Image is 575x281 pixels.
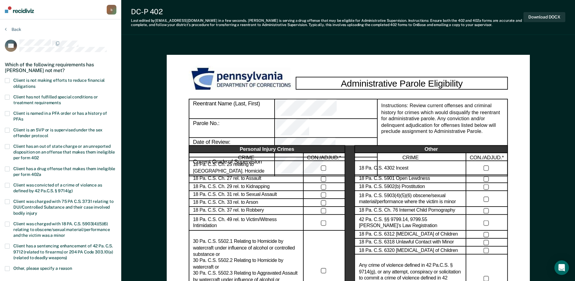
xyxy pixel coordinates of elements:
[131,18,523,27] div: Last edited by [EMAIL_ADDRESS][DOMAIN_NAME] . [PERSON_NAME] is serving a drug offense that may be...
[13,221,110,238] span: Client was charged with 18 PA. C.S. 5903(4)(5)(6) relating to obscene/sexual material/performance...
[275,119,377,138] div: Parole No.:
[359,217,462,229] label: 42 Pa. C.S. §§ 9799.14, 9799.55 [PERSON_NAME]’s Law Registration
[13,127,102,138] span: Client is an SVP or is supervised under the sex offender protocol
[189,99,275,119] div: Reentrant Name (Last, First)
[359,240,454,246] label: 18 Pa. C.S. 6318 Unlawful Contact with Minor
[275,99,377,119] div: Reentrant Name (Last, First)
[13,94,98,105] span: Client has not fulfilled special conditions or treatment requirements
[13,183,102,193] span: Client was convicted of a crime of violence as defined by 42 Pa.C.S. § 9714(g)
[359,231,458,238] label: 18 Pa. C.S. 6312 [MEDICAL_DATA] of Children
[359,247,458,254] label: 18 Pa. C.S. 6320 [MEDICAL_DATA] of Children
[193,192,276,198] label: 18 Pa. C.S. Ch. 31 rel. to Sexual Assault
[13,166,115,177] span: Client has a drug offense that makes them ineligible per form 402a
[359,165,408,171] label: 18 Pa. C.S. 4302 Incest
[355,153,466,161] div: CRIME
[13,78,105,88] span: Client is not making efforts to reduce financial obligations
[13,199,114,215] span: Client was charged with 75 PA C.S. 3731 relating to DUI/Controlled Substance and their case invol...
[5,27,21,32] button: Back
[5,6,34,13] img: Recidiviz
[189,66,296,93] img: PDOC Logo
[5,57,116,78] div: Which of the following requirements has [PERSON_NAME] not met?
[107,5,116,15] button: b
[359,208,455,214] label: 18 Pa. C.S. Ch. 76 Internet Child Pornography
[189,119,275,138] div: Parole No.:
[275,138,377,157] div: Date of Review:
[218,18,246,23] span: in a few seconds
[13,266,72,271] span: Other, please specify a reason
[13,243,113,260] span: Client has a sentencing enhancement of 42 Pa. C.S. 9712 (related to firearms) or 204 PA Code 303....
[193,217,299,229] label: 18 Pa. C.S. Ch. 49 rel. to Victim/Witness Intimidation
[359,176,430,182] label: 18 Pa. C.S. 5901 Open Lewdness
[303,153,345,161] div: CON./ADJUD.*
[377,99,508,176] div: Instructions: Review current offenses and criminal history for crimes which would disqualify the ...
[296,77,508,90] div: Administrative Parole Eligibility
[13,144,115,160] span: Client has an out of state charge or an unreported disposition on an offense that makes them inel...
[189,145,345,153] div: Personal Injury Crimes
[193,176,261,182] label: 18 Pa. C.S. Ch. 27 rel. to Assault
[189,138,275,157] div: Date of Review:
[193,200,258,206] label: 18 Pa. C.S. Ch. 33 rel. to Arson
[193,162,299,174] label: 18 Pa. C.S. Ch. 25 relating to [GEOGRAPHIC_DATA]. Homicide
[355,145,508,153] div: Other
[359,193,462,205] label: 18 Pa. C.S. 5903(4)(5)(6) obscene/sexual material/performance where the victim is minor
[189,153,303,161] div: CRIME
[193,184,269,190] label: 18 Pa. C.S. Ch. 29 rel. to Kidnapping
[193,208,264,214] label: 18 Pa. C.S. Ch. 37 rel. to Robbery
[131,7,523,16] div: DC-P 402
[13,111,107,121] span: Client is named in a PFA order or has a history of PFAs
[554,260,569,275] div: Open Intercom Messenger
[523,12,565,22] button: Download DOCX
[466,153,508,161] div: CON./ADJUD.*
[359,184,425,190] label: 18 Pa. C.S. 5902(b) Prostitution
